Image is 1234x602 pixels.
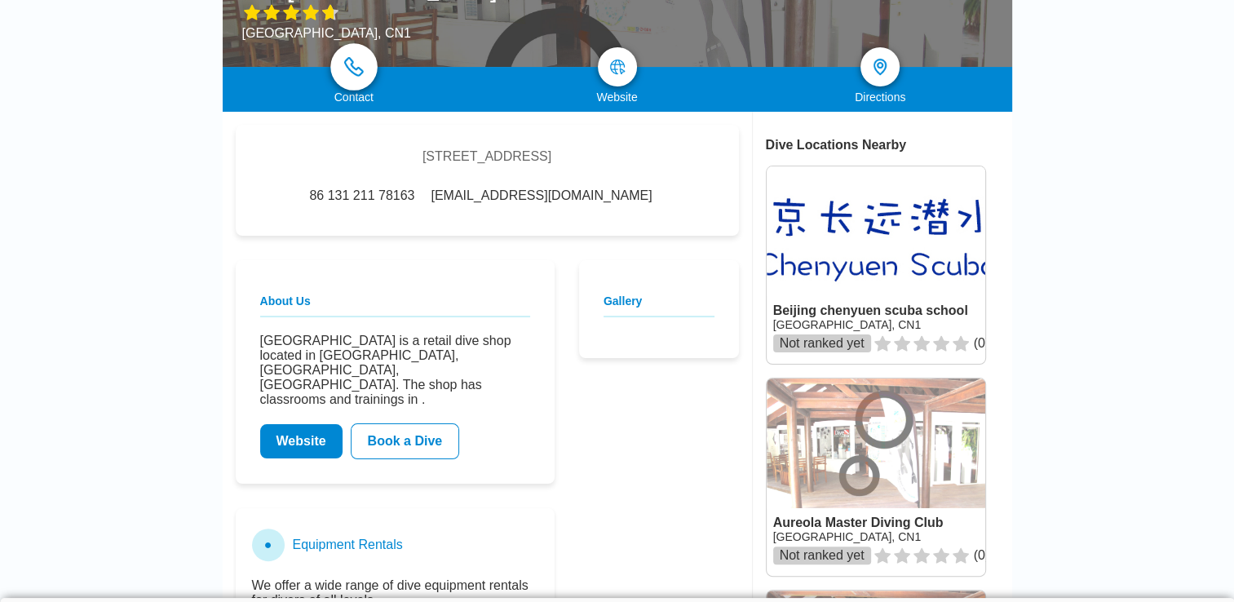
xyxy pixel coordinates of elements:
[260,334,530,407] p: [GEOGRAPHIC_DATA] is a retail dive shop located in [GEOGRAPHIC_DATA], [GEOGRAPHIC_DATA], [GEOGRAP...
[309,188,414,203] span: 86 131 211 78163
[870,57,890,77] img: directions
[431,188,652,203] span: [EMAIL_ADDRESS][DOMAIN_NAME]
[609,59,626,75] img: map
[344,57,364,77] img: phone
[223,91,486,104] div: Contact
[252,529,285,561] div: ●
[749,91,1012,104] div: Directions
[422,149,551,164] div: [STREET_ADDRESS]
[293,538,403,552] h3: Equipment Rentals
[351,423,460,459] a: Book a Dive
[260,424,343,458] a: Website
[485,91,749,104] div: Website
[260,294,530,317] h2: About Us
[766,138,1012,153] div: Dive Locations Nearby
[604,294,714,317] h2: Gallery
[242,26,497,41] div: [GEOGRAPHIC_DATA], CN1
[860,47,900,86] a: directions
